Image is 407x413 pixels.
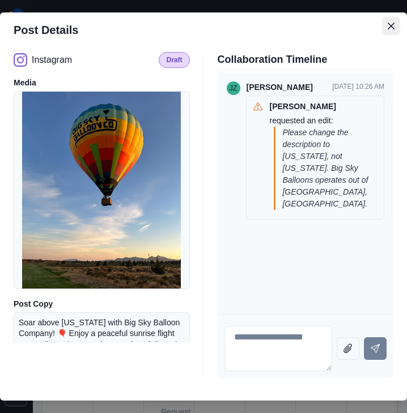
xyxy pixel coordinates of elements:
[246,81,312,93] p: [PERSON_NAME]
[382,17,400,35] button: Close
[14,77,190,89] p: Media
[229,79,237,97] div: Jesse Zerbe
[337,337,359,360] button: Attach file
[14,298,190,310] p: Post Copy
[332,81,384,93] p: [DATE] 10:26 AM
[32,53,72,67] p: Instagram
[269,115,333,127] p: requested an edit:
[22,91,181,289] img: qcfmgghayla0mpslzysc
[364,337,387,360] button: Send message
[218,52,394,67] p: Collaboration Timeline
[282,127,375,210] p: Please change the description to [US_STATE], not [US_STATE]. Big Sky Balloons operates out of [GE...
[269,101,336,113] p: [PERSON_NAME]
[166,55,182,65] p: Draft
